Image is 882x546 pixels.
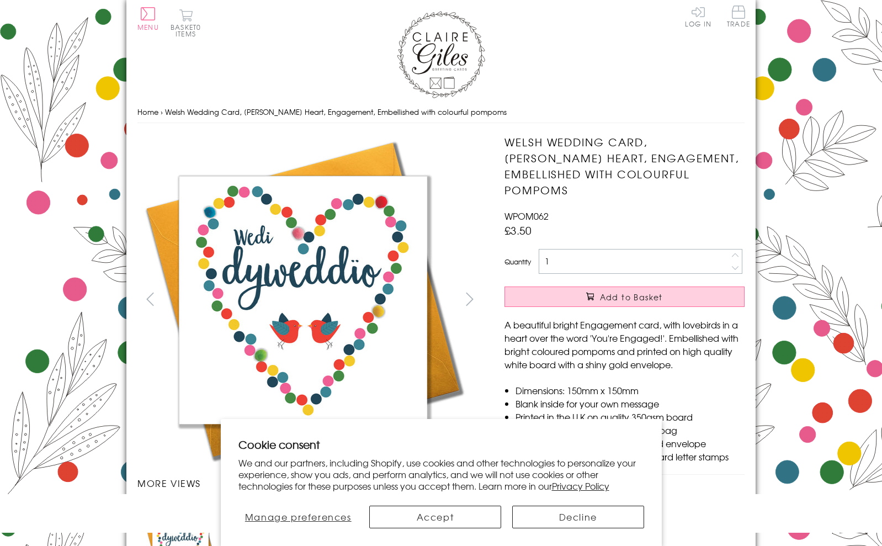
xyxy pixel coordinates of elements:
button: next [458,287,482,311]
p: We and our partners, including Shopify, use cookies and other technologies to personalize your ex... [238,457,644,491]
h1: Welsh Wedding Card, [PERSON_NAME] Heart, Engagement, Embellished with colourful pompoms [504,134,745,198]
a: Trade [727,6,750,29]
button: Decline [512,506,644,528]
span: £3.50 [504,222,532,238]
span: Trade [727,6,750,27]
button: prev [137,287,162,311]
a: Privacy Policy [552,479,609,492]
span: Welsh Wedding Card, [PERSON_NAME] Heart, Engagement, Embellished with colourful pompoms [165,107,507,117]
a: Home [137,107,158,117]
li: Blank inside for your own message [516,397,745,410]
h3: More views [137,476,482,490]
span: Add to Basket [600,291,663,303]
button: Add to Basket [504,287,745,307]
span: Manage preferences [245,510,352,523]
a: Log In [685,6,711,27]
button: Manage preferences [238,506,359,528]
button: Menu [137,7,159,30]
span: Menu [137,22,159,32]
span: › [161,107,163,117]
span: 0 items [176,22,201,39]
img: Claire Giles Greetings Cards [397,11,485,98]
p: A beautiful bright Engagement card, with lovebirds in a heart over the word 'You're Engaged!'. Em... [504,318,745,371]
h2: Cookie consent [238,437,644,452]
button: Basket0 items [171,9,201,37]
nav: breadcrumbs [137,101,745,124]
img: Welsh Wedding Card, Dotty Heart, Engagement, Embellished with colourful pompoms [137,134,469,465]
li: Printed in the U.K on quality 350gsm board [516,410,745,423]
span: WPOM062 [504,209,549,222]
button: Accept [369,506,501,528]
label: Quantity [504,257,531,267]
li: Dimensions: 150mm x 150mm [516,384,745,397]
